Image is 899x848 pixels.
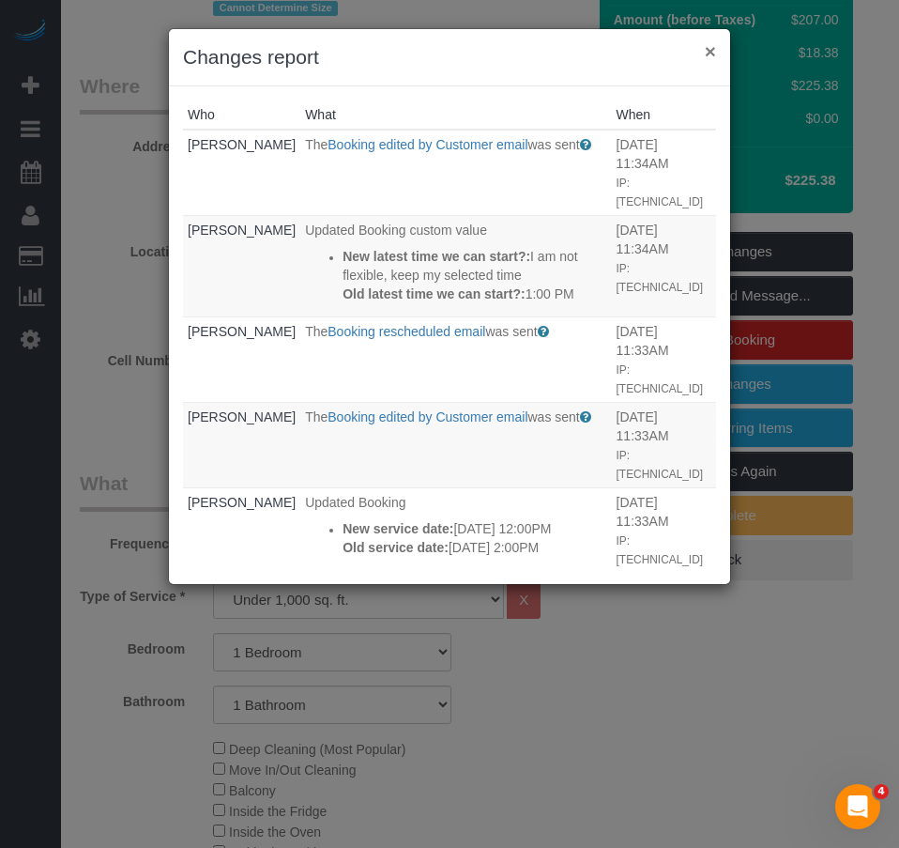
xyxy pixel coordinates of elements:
[343,538,606,557] p: [DATE] 2:00PM
[328,324,485,339] a: Booking rescheduled email
[183,316,300,402] td: Who
[343,286,526,301] strong: Old latest time we can start?:
[305,137,328,152] span: The
[183,100,300,130] th: Who
[328,137,527,152] a: Booking edited by Customer email
[300,130,611,215] td: What
[705,41,716,61] button: ×
[328,409,527,424] a: Booking edited by Customer email
[612,316,716,402] td: When
[343,519,606,538] p: [DATE] 12:00PM
[343,247,606,285] p: I am not flexible, keep my selected time
[305,223,487,238] span: Updated Booking custom value
[343,249,530,264] strong: New latest time we can start?:
[300,487,611,573] td: What
[188,137,296,152] a: [PERSON_NAME]
[183,487,300,573] td: Who
[528,137,580,152] span: was sent
[617,449,704,481] small: IP: [TECHNICAL_ID]
[343,540,449,555] strong: Old service date:
[169,29,730,584] sui-modal: Changes report
[183,215,300,316] td: Who
[612,215,716,316] td: When
[305,495,405,510] span: Updated Booking
[183,402,300,487] td: Who
[305,324,328,339] span: The
[612,100,716,130] th: When
[343,285,606,303] p: 1:00 PM
[305,409,328,424] span: The
[183,43,716,71] h3: Changes report
[617,262,704,294] small: IP: [TECHNICAL_ID]
[188,495,296,510] a: [PERSON_NAME]
[874,784,889,799] span: 4
[300,100,611,130] th: What
[835,784,880,829] iframe: Intercom live chat
[612,130,716,215] td: When
[300,402,611,487] td: What
[300,215,611,316] td: What
[188,409,296,424] a: [PERSON_NAME]
[617,534,704,566] small: IP: [TECHNICAL_ID]
[617,363,704,395] small: IP: [TECHNICAL_ID]
[188,324,296,339] a: [PERSON_NAME]
[528,409,580,424] span: was sent
[612,487,716,573] td: When
[188,223,296,238] a: [PERSON_NAME]
[617,177,704,208] small: IP: [TECHNICAL_ID]
[300,316,611,402] td: What
[183,130,300,215] td: Who
[485,324,537,339] span: was sent
[612,402,716,487] td: When
[343,521,453,536] strong: New service date:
